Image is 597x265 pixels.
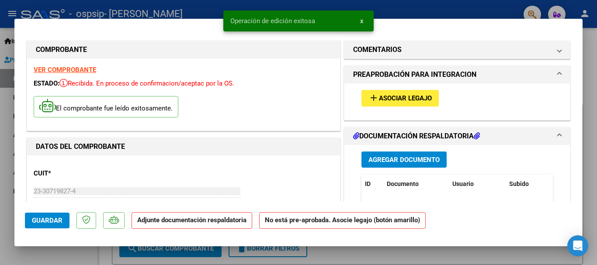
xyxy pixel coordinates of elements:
[353,45,402,55] h1: COMENTARIOS
[506,175,549,193] datatable-header-cell: Subido
[449,175,506,193] datatable-header-cell: Usuario
[344,83,570,120] div: PREAPROBACIÓN PARA INTEGRACION
[25,213,69,228] button: Guardar
[361,90,439,106] button: Asociar Legajo
[344,41,570,59] mat-expansion-panel-header: COMENTARIOS
[379,95,432,103] span: Asociar Legajo
[36,45,87,54] strong: COMPROBANTE
[567,235,588,256] div: Open Intercom Messenger
[361,151,447,168] button: Agregar Documento
[368,93,379,103] mat-icon: add
[387,180,419,187] span: Documento
[383,175,449,193] datatable-header-cell: Documento
[59,79,234,87] span: Recibida. En proceso de confirmacion/aceptac por la OS.
[137,216,246,224] strong: Adjunte documentación respaldatoria
[36,142,125,151] strong: DATOS DEL COMPROBANTE
[353,69,476,80] h1: PREAPROBACIÓN PARA INTEGRACION
[353,13,370,29] button: x
[368,156,440,164] span: Agregar Documento
[353,131,480,141] h1: DOCUMENTACIÓN RESPALDATORIA
[34,66,96,74] a: VER COMPROBANTE
[32,217,62,224] span: Guardar
[361,175,383,193] datatable-header-cell: ID
[452,180,474,187] span: Usuario
[34,169,124,179] p: CUIT
[344,66,570,83] mat-expansion-panel-header: PREAPROBACIÓN PARA INTEGRACION
[344,127,570,145] mat-expansion-panel-header: DOCUMENTACIÓN RESPALDATORIA
[509,180,529,187] span: Subido
[549,175,593,193] datatable-header-cell: Acción
[230,17,315,25] span: Operación de edición exitosa
[34,79,59,87] span: ESTADO:
[365,180,371,187] span: ID
[360,17,363,25] span: x
[259,212,426,229] strong: No está pre-aprobada. Asocie legajo (botón amarillo)
[34,96,178,117] p: El comprobante fue leído exitosamente.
